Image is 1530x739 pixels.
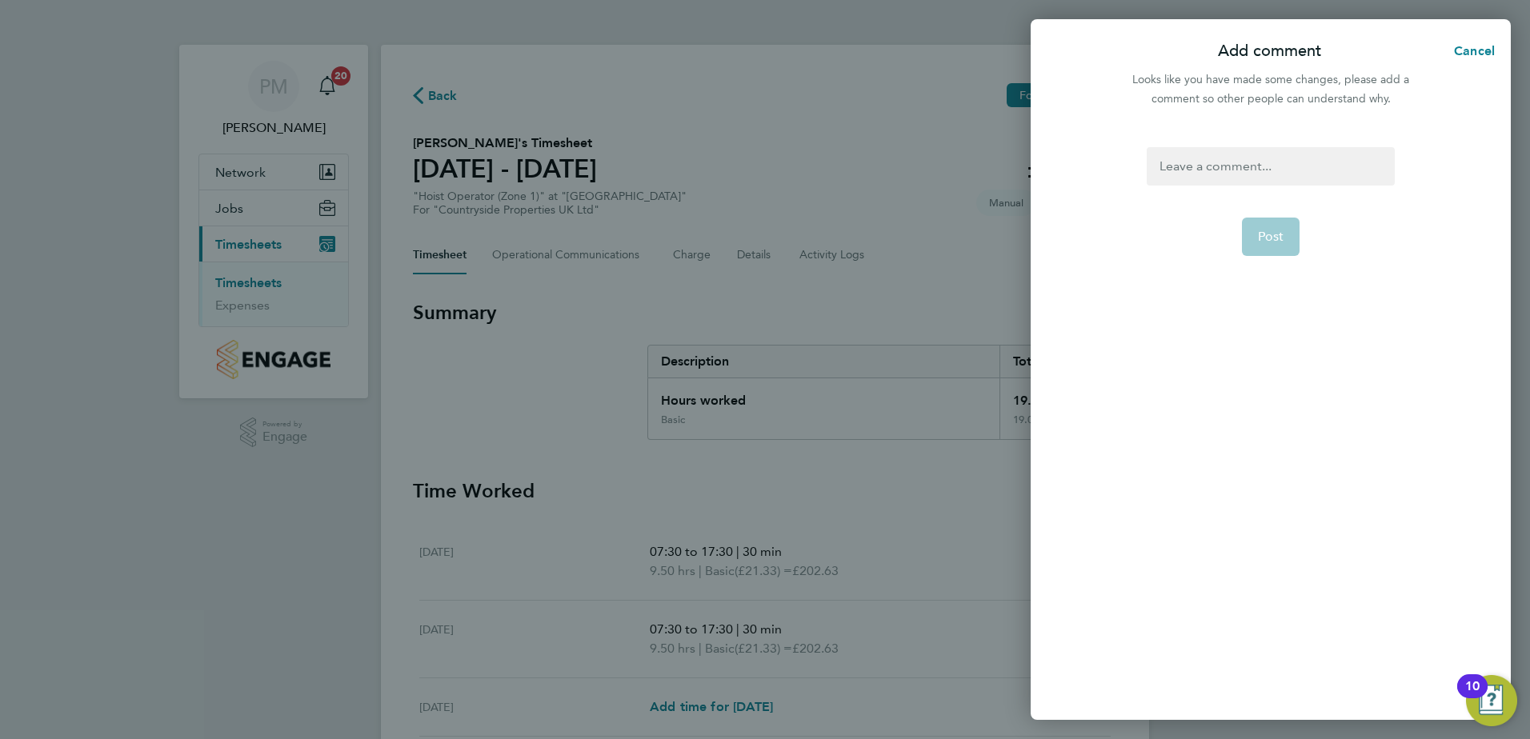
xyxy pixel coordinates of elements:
[1428,35,1511,67] button: Cancel
[1449,43,1495,58] span: Cancel
[1465,686,1480,707] div: 10
[1123,70,1418,109] div: Looks like you have made some changes, please add a comment so other people can understand why.
[1218,40,1321,62] p: Add comment
[1466,675,1517,726] button: Open Resource Center, 10 new notifications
